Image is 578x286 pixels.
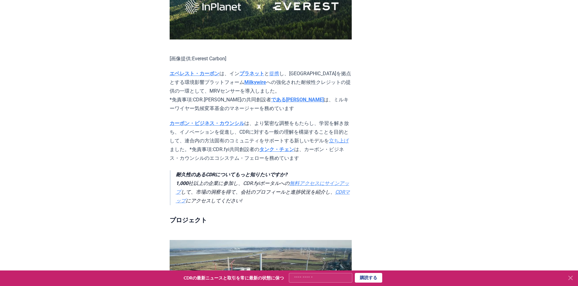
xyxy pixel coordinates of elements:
p: は、より緊密な調整をもたらし、学習を解き放ち、イノベーションを促進し、CDRに対する一般の理解を構築することを目的として、連合内の方法固有のコミュニティをサポートする新しいモデルを ました。*免... [170,119,352,163]
a: である[PERSON_NAME] [271,97,324,103]
strong: プロジェクト [170,216,207,224]
strong: 耐久性のあるCDRについてもっと知りたいですか? [176,172,287,178]
a: カーボン・ビジネス・カウンシル [170,120,244,126]
a: エベレスト・カーボン [170,71,219,76]
em: 社以上の企業に参加し、CDR.fyiポータルへの して、市場の洞察を得て、会社のプロフィールと進捗状況を紹介し、 にアクセスしてください! [176,172,350,204]
a: CDRマップ [176,189,350,204]
p: は、イン と し、[GEOGRAPHIC_DATA]を拠点とする環境影響プラットフォーム への強化された耐候性クレジットの提供の一環として、MRVセンサーを導入しました。 *免責事項:CDR.[... [170,69,352,113]
a: タンク・チェン [259,146,294,152]
a: 立ち上げ [329,138,349,144]
a: Milkywire [244,79,266,85]
p: [画像提供:Everest Carbon] [170,54,352,63]
a: プラネット [239,71,264,76]
a: 提携 [269,71,279,76]
strong: 1,000 [176,180,188,186]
